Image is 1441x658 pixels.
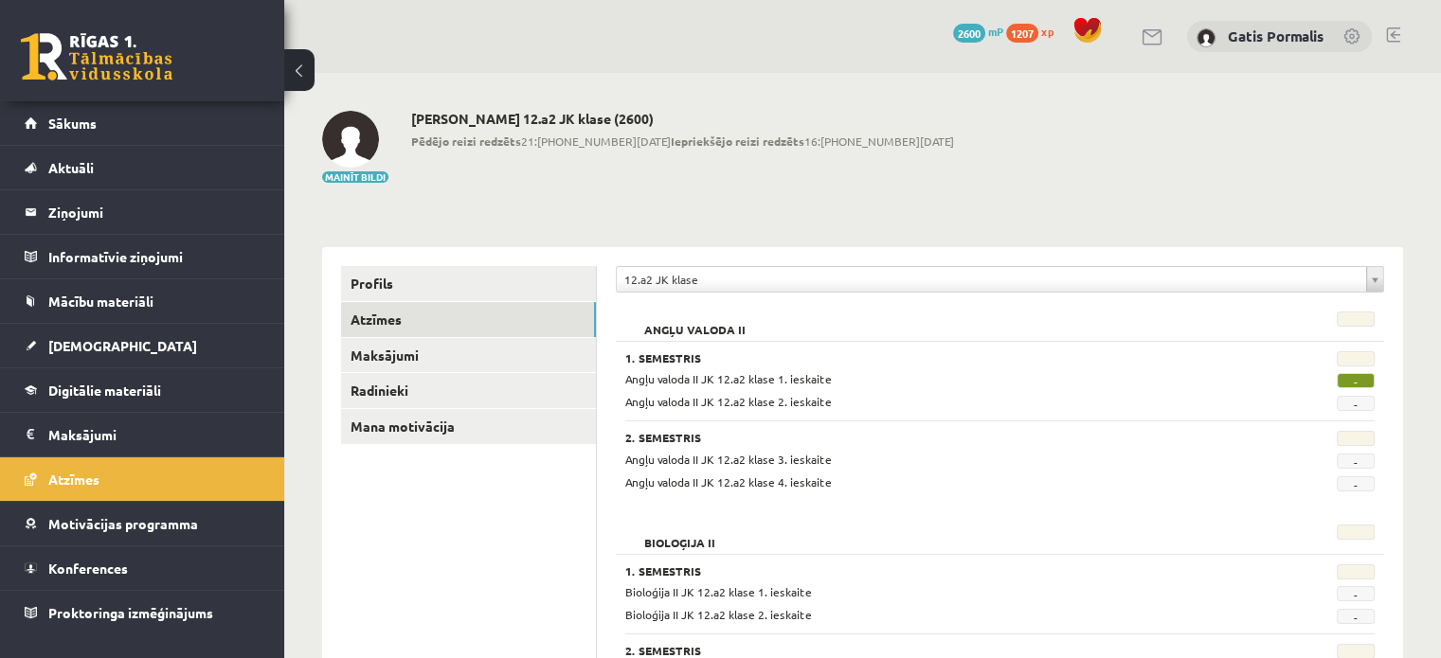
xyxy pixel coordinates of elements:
span: 1207 [1006,24,1038,43]
a: [DEMOGRAPHIC_DATA] [25,324,261,367]
a: Profils [341,266,596,301]
span: Angļu valoda II JK 12.a2 klase 3. ieskaite [625,452,832,467]
span: 2600 [953,24,985,43]
span: Konferences [48,560,128,577]
span: - [1337,476,1375,491]
span: Motivācijas programma [48,515,198,532]
a: Gatis Pormalis [1228,27,1324,45]
h2: Angļu valoda II [625,311,765,330]
span: Aktuāli [48,159,94,176]
span: [DEMOGRAPHIC_DATA] [48,337,197,354]
h2: Bioloģija II [625,525,734,543]
span: - [1337,373,1375,388]
a: Konferences [25,546,261,590]
a: Digitālie materiāli [25,368,261,412]
span: Bioloģija II JK 12.a2 klase 2. ieskaite [625,607,812,622]
a: Proktoringa izmēģinājums [25,591,261,634]
span: 21:[PHONE_NUMBER][DATE] 16:[PHONE_NUMBER][DATE] [411,133,954,150]
span: - [1337,453,1375,469]
span: - [1337,586,1375,601]
a: Aktuāli [25,146,261,189]
span: mP [988,24,1003,39]
a: Maksājumi [25,413,261,456]
a: Mana motivācija [341,409,596,444]
a: Ziņojumi [25,190,261,234]
img: Gatis Pormalis [1197,28,1216,47]
a: Sākums [25,101,261,145]
h2: [PERSON_NAME] 12.a2 JK klase (2600) [411,111,954,127]
a: Maksājumi [341,338,596,373]
a: 12.a2 JK klase [617,267,1383,292]
h3: 2. Semestris [625,644,1245,657]
b: Iepriekšējo reizi redzēts [671,133,804,149]
span: Digitālie materiāli [48,382,161,399]
a: Motivācijas programma [25,502,261,545]
a: Mācību materiāli [25,279,261,323]
h3: 1. Semestris [625,351,1245,365]
h3: 2. Semestris [625,431,1245,444]
legend: Ziņojumi [48,190,261,234]
b: Pēdējo reizi redzēts [411,133,521,149]
span: 12.a2 JK klase [624,267,1359,292]
h3: 1. Semestris [625,564,1245,578]
img: Gatis Pormalis [322,111,379,168]
span: Angļu valoda II JK 12.a2 klase 1. ieskaite [625,371,832,386]
span: Bioloģija II JK 12.a2 klase 1. ieskaite [625,584,812,599]
legend: Informatīvie ziņojumi [48,235,261,278]
a: Atzīmes [341,302,596,337]
a: Informatīvie ziņojumi [25,235,261,278]
span: - [1337,609,1375,624]
a: 1207 xp [1006,24,1063,39]
span: Proktoringa izmēģinājums [48,604,213,621]
span: Sākums [48,115,97,132]
button: Mainīt bildi [322,171,388,183]
span: Angļu valoda II JK 12.a2 klase 2. ieskaite [625,394,832,409]
a: Radinieki [341,373,596,408]
span: Mācību materiāli [48,293,153,310]
a: Atzīmes [25,457,261,501]
span: Atzīmes [48,471,99,488]
a: Rīgas 1. Tālmācības vidusskola [21,33,172,80]
legend: Maksājumi [48,413,261,456]
span: xp [1041,24,1054,39]
span: - [1337,396,1375,411]
a: 2600 mP [953,24,1003,39]
span: Angļu valoda II JK 12.a2 klase 4. ieskaite [625,474,832,489]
